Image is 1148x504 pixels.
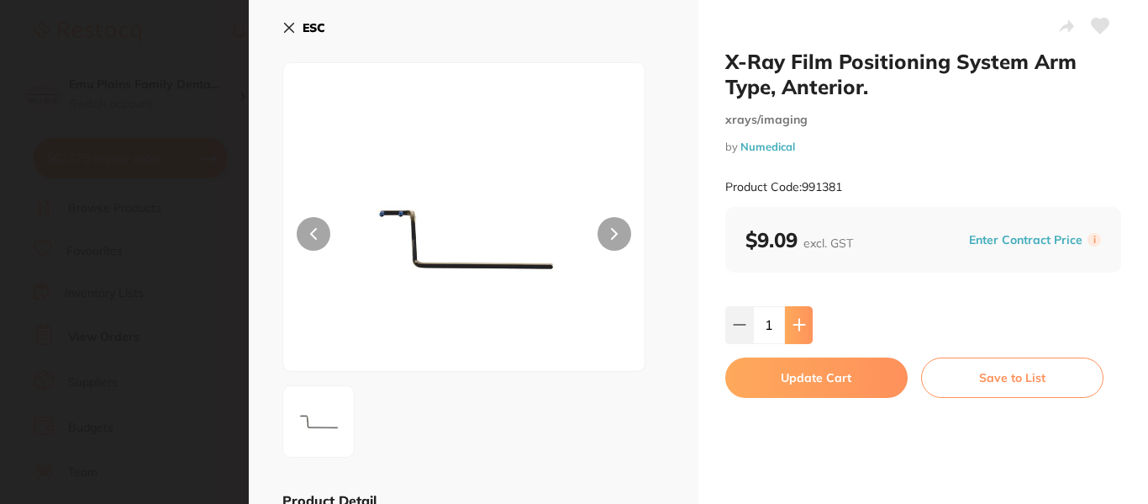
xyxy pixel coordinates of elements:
[725,180,842,194] small: Product Code: 991381
[921,358,1103,398] button: Save to List
[288,391,349,452] img: OGEtanBn
[745,227,853,252] b: $9.09
[1087,233,1101,247] label: i
[725,141,1121,153] small: by
[355,105,572,371] img: OGEtanBn
[803,236,853,251] span: excl. GST
[725,49,1121,99] h2: X-Ray Film Positioning System Arm Type, Anterior.
[282,13,325,42] button: ESC
[740,140,795,153] a: Numedical
[964,232,1087,248] button: Enter Contract Price
[725,113,1121,127] small: xrays/imaging
[303,20,325,35] b: ESC
[725,358,908,398] button: Update Cart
